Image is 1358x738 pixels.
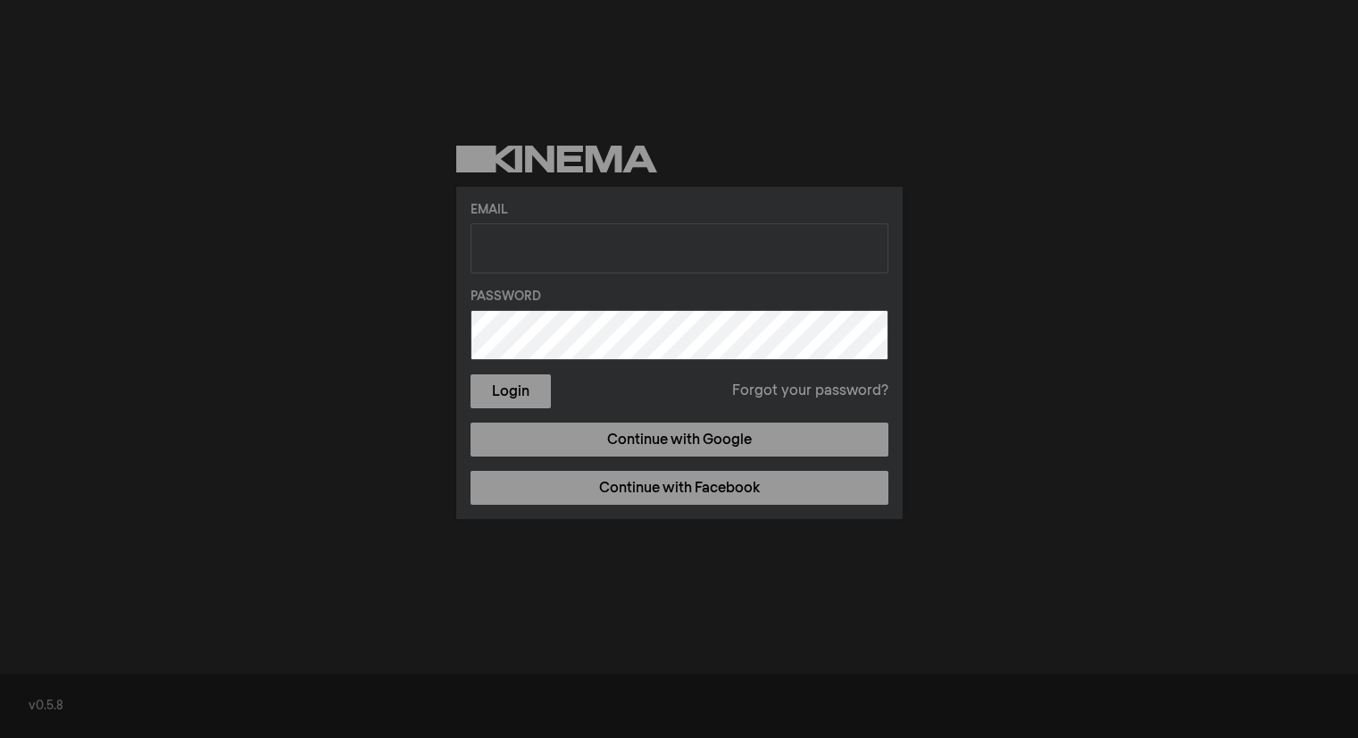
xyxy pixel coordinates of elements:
[732,381,888,402] a: Forgot your password?
[29,697,1329,716] div: v0.5.8
[471,374,551,408] button: Login
[471,423,888,457] a: Continue with Google
[471,288,888,306] label: Password
[471,201,888,220] label: Email
[471,471,888,505] a: Continue with Facebook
